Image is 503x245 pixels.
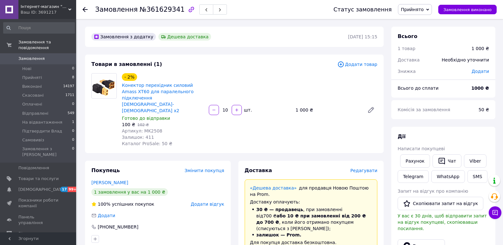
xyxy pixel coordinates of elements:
a: [PERSON_NAME] [91,180,128,185]
span: залишок — Prom. [256,232,301,237]
div: [PHONE_NUMBER] [97,224,139,230]
span: Повідомлення [18,165,49,171]
span: 30 ₴ — продавець [256,207,303,212]
div: - 2% [122,73,137,81]
span: Підтвердити Влад [22,128,62,134]
span: Товари та послуги [18,176,59,182]
span: або 10 ₴ при замовленні від 200 ₴ до 700 ₴ [256,213,366,225]
span: На відвантаження [22,119,62,125]
span: Товари в замовленні (1) [91,61,162,67]
span: Відгуки [18,231,35,236]
div: 1 замовлення у вас на 1 000 ₴ [91,188,168,196]
div: Необхідно уточнити [438,53,493,67]
span: 0 [72,137,74,143]
span: 549 [68,111,74,116]
div: для продавця Новою Поштою на Prom. [250,185,372,197]
div: успішних покупок [91,201,154,207]
span: 14197 [63,84,74,89]
span: Готово до відправки [122,116,170,121]
a: Редагувати [365,104,377,116]
button: SMS [467,170,488,183]
span: Прийнято [401,7,424,12]
a: Viber [464,154,486,168]
span: Замовлення та повідомлення [18,39,76,51]
span: 100 ₴ [122,122,135,127]
span: Всього до сплати [398,86,439,91]
span: Інтернет-магазин "Evelex" [21,4,68,10]
button: Чат [433,154,461,168]
span: Замовлення [95,6,138,13]
div: Ваш ID: 3691217 [21,10,76,15]
a: WhatsApp [431,170,465,183]
li: , при замовленні від 700 ₴ , коли його отримано покупцем (списуються з [PERSON_NAME]); [250,206,372,232]
span: Дії [398,133,406,139]
span: Написати покупцеві [398,146,445,151]
span: 1 товар [398,46,415,51]
span: Знижка [398,69,416,74]
div: 1 000 ₴ [293,106,362,114]
span: Замовлення з [PERSON_NAME] [22,146,72,158]
span: Самовивіз [22,137,44,143]
span: Замовлення виконано [443,7,492,12]
div: Доставку оплачують: [250,199,372,205]
span: Змінити покупця [185,168,224,173]
span: Прийняті [22,75,42,81]
span: 17 [60,187,68,192]
span: 50 ₴ [479,107,489,112]
span: Артикул: MK2508 [122,128,162,133]
span: 102 ₴ [137,123,149,127]
span: Замовлення [18,56,45,61]
span: Панель управління [18,214,59,226]
button: Скопіювати запит на відгук [398,197,483,210]
span: 0 [72,128,74,134]
span: Комісія за замовлення [398,107,450,112]
b: 1000 ₴ [471,86,489,91]
div: Дешева доставка [158,33,211,41]
span: Додати відгук [191,202,224,207]
span: Скасовані [22,93,44,98]
span: 0 [72,146,74,158]
span: Виконані [22,84,42,89]
div: шт. [242,107,253,113]
button: Рахунок [400,154,430,168]
span: Відправлені [22,111,48,116]
span: Показники роботи компанії [18,197,59,209]
a: Telegram [398,170,429,183]
span: Додати [98,213,115,218]
img: Конектор перехідник силовий Amass XT60 для паралельного підключення Female-Male x2 [92,74,116,98]
button: Замовлення виконано [438,5,497,14]
span: 0 [72,101,74,107]
span: Покупець [91,167,120,173]
div: 1 000 ₴ [472,45,489,52]
span: 100% [98,202,110,207]
a: Конектор перехідник силовий Amass XT60 для паралельного підключення [DEMOGRAPHIC_DATA]-[DEMOGRAPH... [122,83,194,113]
span: Каталог ProSale: 50 ₴ [122,141,172,146]
div: Статус замовлення [334,6,392,13]
a: «Дешева доставка» [250,185,297,190]
span: 99+ [68,187,78,192]
span: [DEMOGRAPHIC_DATA] [18,187,65,192]
span: №361629341 [140,6,185,13]
span: Оплачені [22,101,42,107]
time: [DATE] 15:15 [348,34,377,39]
span: 1711 [65,93,74,98]
span: Доставка [245,167,272,173]
span: 8 [72,75,74,81]
span: 0 [72,66,74,72]
div: Замовлення з додатку [91,33,156,41]
span: Додати [472,69,489,74]
span: Залишок: 411 [122,135,154,140]
span: Запит на відгук про компанію [398,189,468,194]
span: Всього [398,33,417,39]
span: У вас є 30 днів, щоб відправити запит на відгук покупцеві, скопіювавши посилання. [398,213,487,231]
button: Чат з покупцем [489,206,501,219]
span: Нові [22,66,31,72]
span: Доставка [398,57,420,62]
div: Повернутися назад [83,6,88,13]
span: Додати товар [337,61,377,68]
input: Пошук [3,22,75,34]
span: 1 [72,119,74,125]
span: Редагувати [350,168,377,173]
